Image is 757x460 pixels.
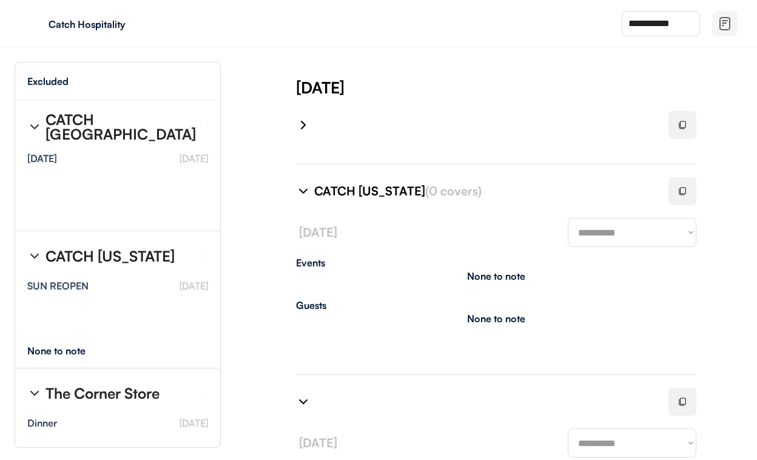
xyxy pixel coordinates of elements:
[45,386,160,401] div: The Corner Store
[467,271,525,281] div: None to note
[45,249,175,263] div: CATCH [US_STATE]
[27,249,42,263] img: chevron-right%20%281%29.svg
[296,76,757,98] div: [DATE]
[467,314,525,323] div: None to note
[180,417,208,429] font: [DATE]
[296,300,696,310] div: Guests
[425,183,482,198] font: (0 covers)
[27,154,57,163] div: [DATE]
[299,435,337,450] font: [DATE]
[27,281,89,291] div: SUN REOPEN
[718,16,732,31] img: file-02.svg
[27,346,108,356] div: None to note
[296,184,311,198] img: chevron-right%20%281%29.svg
[45,112,197,141] div: CATCH [GEOGRAPHIC_DATA]
[299,225,337,240] font: [DATE]
[27,120,42,134] img: chevron-right%20%281%29.svg
[296,258,696,268] div: Events
[27,76,69,86] div: Excluded
[180,152,208,164] font: [DATE]
[296,118,311,132] img: chevron-right%20%281%29.svg
[27,418,57,428] div: Dinner
[180,280,208,292] font: [DATE]
[27,386,42,401] img: chevron-right%20%281%29.svg
[314,183,654,200] div: CATCH [US_STATE]
[49,19,201,29] div: Catch Hospitality
[296,394,311,409] img: chevron-right%20%281%29.svg
[24,14,44,33] img: yH5BAEAAAAALAAAAAABAAEAAAIBRAA7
